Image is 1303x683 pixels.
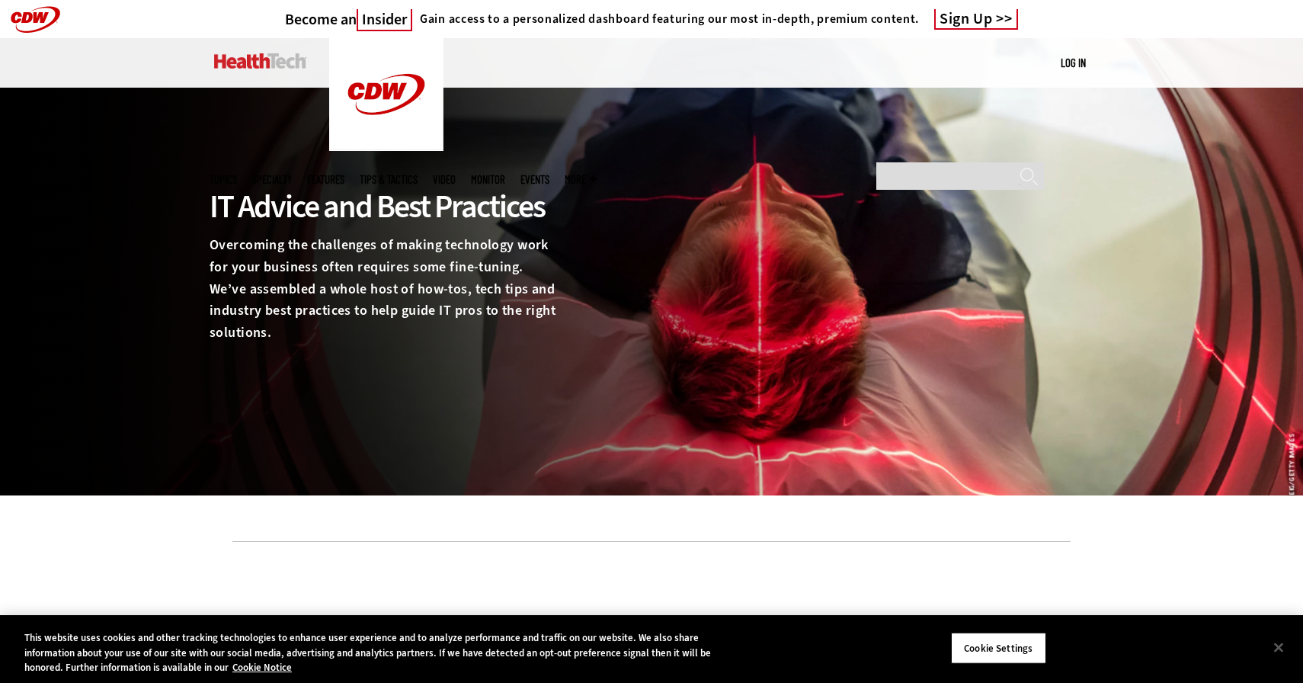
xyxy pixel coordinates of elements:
[329,139,443,155] a: CDW
[210,186,563,227] div: IT Advice and Best Practices
[374,565,929,633] iframe: advertisement
[420,11,919,27] h4: Gain access to a personalized dashboard featuring our most in-depth, premium content.
[471,174,505,185] a: MonITor
[232,661,292,674] a: More information about your privacy
[520,174,549,185] a: Events
[307,174,344,185] a: Features
[210,174,237,185] span: Topics
[951,632,1046,664] button: Cookie Settings
[357,9,412,31] span: Insider
[360,174,418,185] a: Tips & Tactics
[934,9,1018,30] a: Sign Up
[24,630,717,675] div: This website uses cookies and other tracking technologies to enhance user experience and to analy...
[412,11,919,27] a: Gain access to a personalized dashboard featuring our most in-depth, premium content.
[285,10,412,29] h3: Become an
[285,10,412,29] a: Become anInsider
[1061,56,1086,69] a: Log in
[329,38,443,151] img: Home
[433,174,456,185] a: Video
[1262,630,1295,664] button: Close
[1061,55,1086,71] div: User menu
[214,53,306,69] img: Home
[210,234,563,344] p: Overcoming the challenges of making technology work for your business often requires some fine-tu...
[252,174,292,185] span: Specialty
[565,174,597,185] span: More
